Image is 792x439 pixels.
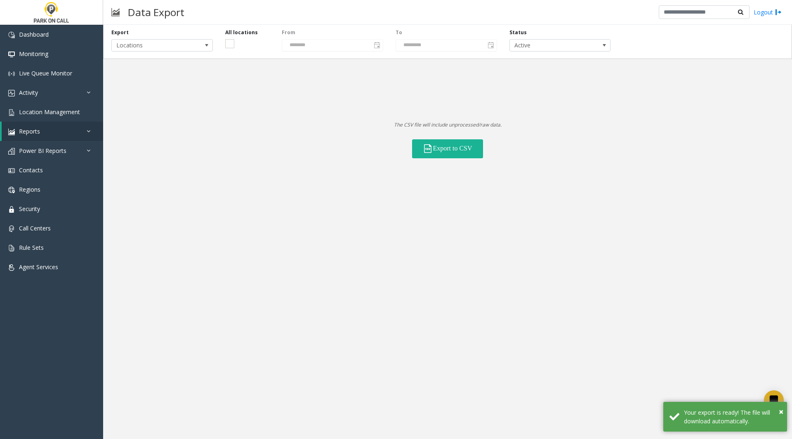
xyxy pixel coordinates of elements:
img: 'icon' [8,264,15,271]
span: Live Queue Monitor [19,69,72,77]
span: Power BI Reports [19,147,66,155]
span: Contacts [19,166,43,174]
img: logout [775,8,782,16]
img: 'icon' [8,148,15,155]
img: 'icon' [8,206,15,213]
span: Regions [19,185,40,193]
span: Dashboard [19,31,49,38]
span: Reports [19,127,40,135]
button: Export to CSV [412,139,483,158]
button: Close [779,406,783,418]
a: Logout [754,8,782,16]
div: Your export is ready! The file will download automatically. [684,408,781,425]
span: Locations [112,40,192,51]
p: The CSV file will include unprocessed/raw data. [103,121,792,129]
img: 'icon' [8,51,15,58]
h3: Data Export [124,2,189,22]
span: Agent Services [19,263,58,271]
label: All locations [225,29,270,36]
img: 'icon' [8,32,15,38]
img: 'icon' [8,109,15,116]
img: 'icon' [8,225,15,232]
label: To [396,29,402,36]
img: 'icon' [8,90,15,96]
label: From [282,29,295,36]
span: Rule Sets [19,244,44,251]
span: × [779,406,783,417]
img: 'icon' [8,129,15,135]
img: 'icon' [8,187,15,193]
span: Location Management [19,108,80,116]
label: Export [111,29,129,36]
span: Monitoring [19,50,48,58]
img: 'icon' [8,70,15,77]
a: Reports [2,122,103,141]
span: Security [19,205,40,213]
img: 'icon' [8,245,15,251]
img: 'icon' [8,167,15,174]
span: Call Centers [19,224,51,232]
label: Status [509,29,527,36]
span: Activity [19,89,38,96]
span: Toggle calendar [371,40,383,51]
span: Toggle calendar [485,40,497,51]
img: pageIcon [111,2,120,22]
span: Active [510,40,590,51]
